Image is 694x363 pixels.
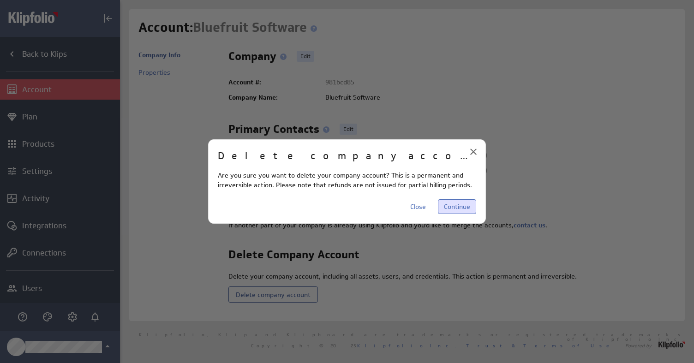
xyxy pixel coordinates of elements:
h2: Delete company account [218,149,473,164]
div: Close [466,144,481,160]
button: Continue [438,199,476,214]
p: Are you sure you want to delete your company account? This is a permanent and irreversible action... [218,171,476,190]
span: Close [410,202,426,211]
span: Continue [444,202,470,211]
button: Close [403,199,433,214]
